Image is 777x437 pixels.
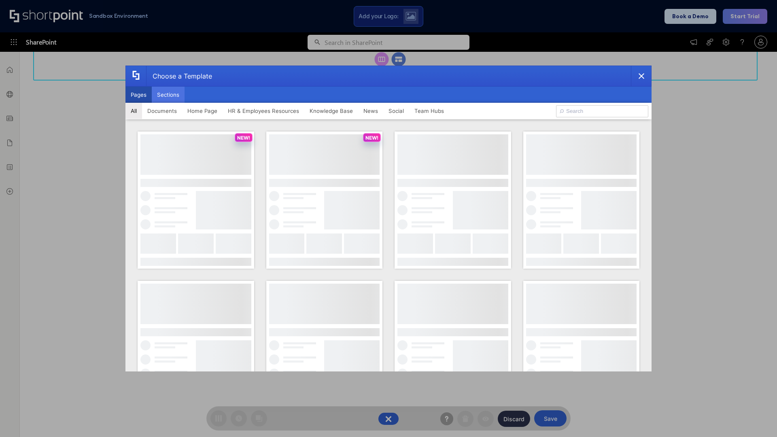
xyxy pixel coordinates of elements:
div: Choose a Template [146,66,212,86]
button: All [125,103,142,119]
button: HR & Employees Resources [223,103,304,119]
input: Search [556,105,648,117]
button: Sections [152,87,185,103]
button: Pages [125,87,152,103]
button: Home Page [182,103,223,119]
button: Documents [142,103,182,119]
button: News [358,103,383,119]
button: Knowledge Base [304,103,358,119]
div: template selector [125,66,652,371]
button: Social [383,103,409,119]
p: NEW! [365,135,378,141]
button: Team Hubs [409,103,449,119]
p: NEW! [237,135,250,141]
iframe: Chat Widget [737,398,777,437]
